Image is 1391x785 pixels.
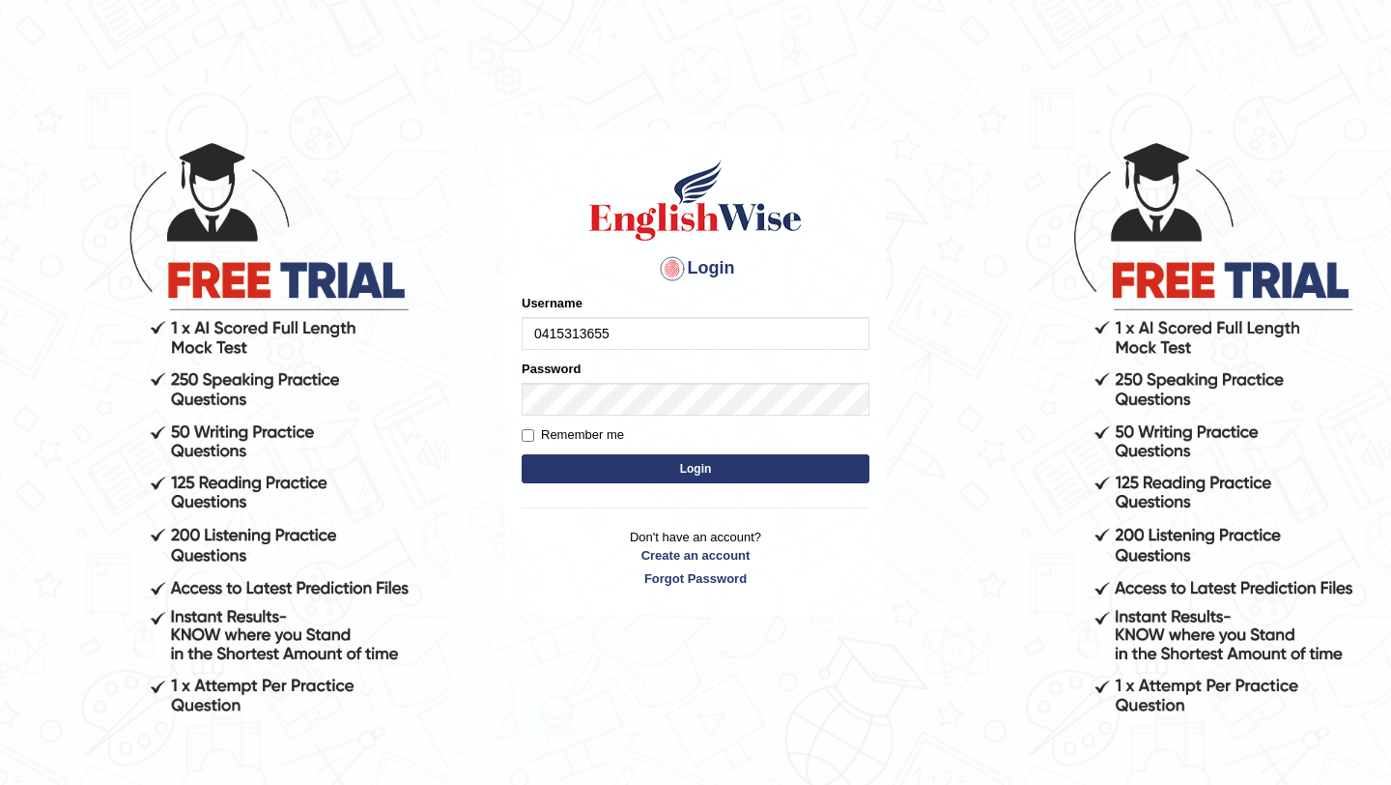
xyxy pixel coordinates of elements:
p: Don't have an account? [522,528,869,588]
label: Password [522,360,581,378]
label: Remember me [522,425,624,445]
a: Forgot Password [522,569,869,588]
a: Create an account [522,546,869,565]
button: Login [522,454,869,483]
label: Username [522,294,582,312]
input: Remember me [522,429,534,442]
img: Logo of English Wise sign in for intelligent practice with AI [585,157,806,244]
h4: Login [522,253,869,284]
